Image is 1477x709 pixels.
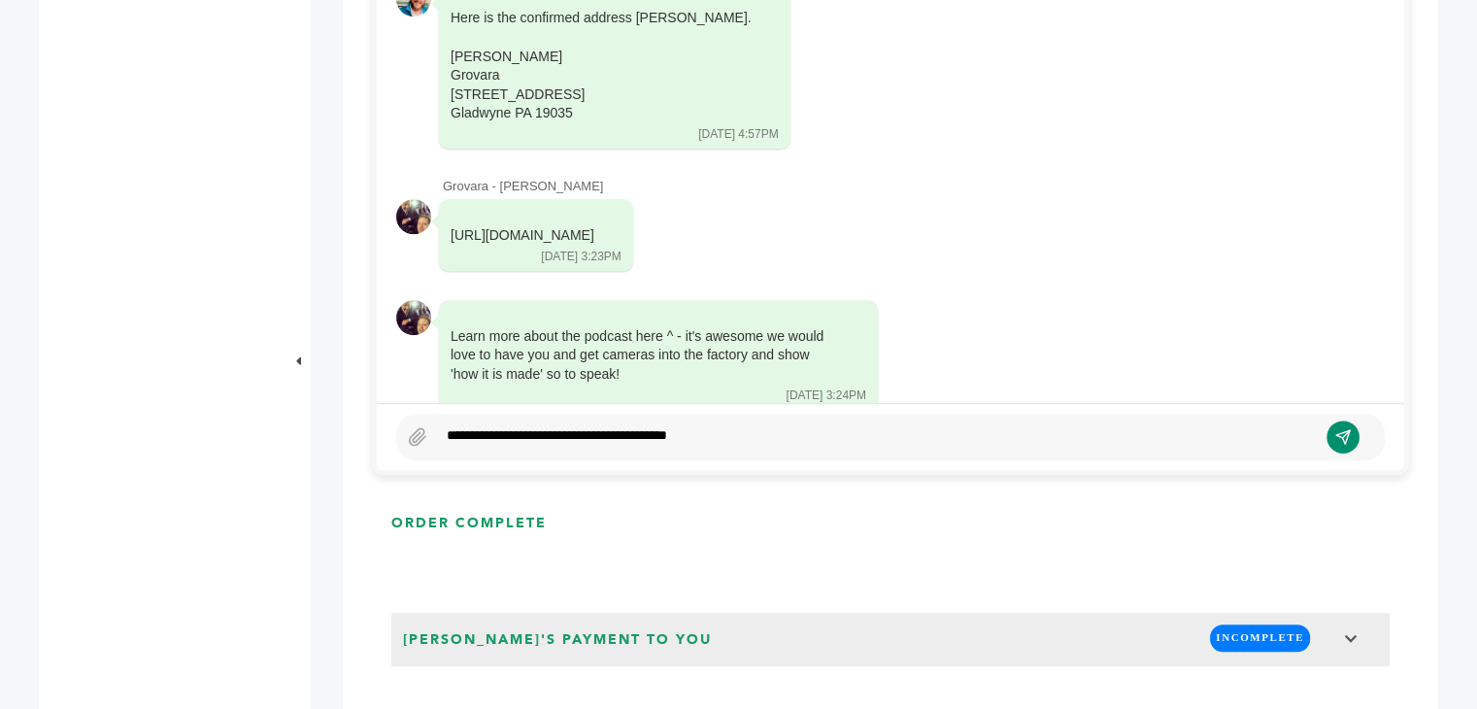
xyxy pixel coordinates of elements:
[451,327,839,385] div: Learn more about the podcast here ^ - it's awesome we would love to have you and get cameras into...
[451,9,752,123] div: [PERSON_NAME]
[787,388,866,404] div: [DATE] 3:24PM
[1210,625,1310,651] span: INCOMPLETE
[451,66,752,123] div: Grovara
[698,126,778,143] div: [DATE] 4:57PM
[391,514,547,533] h3: ORDER COMPLETE
[451,226,594,246] div: [URL][DOMAIN_NAME]
[451,104,752,123] div: Gladwyne PA 19035
[397,625,718,656] span: [PERSON_NAME]'s Payment to You
[541,249,621,265] div: [DATE] 3:23PM
[451,9,752,28] div: Here is the confirmed address [PERSON_NAME].
[443,178,1385,195] div: Grovara - [PERSON_NAME]
[451,85,752,105] div: [STREET_ADDRESS]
